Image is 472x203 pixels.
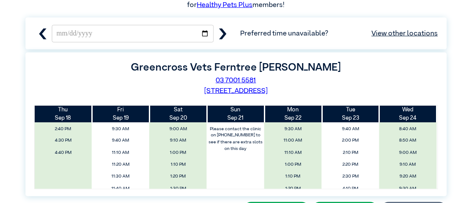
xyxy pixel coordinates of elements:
a: 03 7001 5581 [216,77,256,84]
span: 9:10 AM [382,160,435,170]
span: 4:10 PM [324,184,377,194]
span: 2:30 PM [324,172,377,182]
label: Please contact the clinic on [PHONE_NUMBER] to see if there are extra slots on this day [208,124,264,154]
th: Sep 20 [149,106,207,122]
span: 9:10 AM [152,136,205,146]
span: 9:30 AM [382,184,435,194]
span: Preferred time unavailable? [240,28,438,39]
th: Sep 19 [92,106,149,122]
th: Sep 23 [322,106,379,122]
span: 11:10 AM [267,148,320,158]
span: 9:00 AM [152,124,205,134]
span: 11:10 AM [94,148,147,158]
span: 4:40 PM [37,148,90,158]
span: 9:00 AM [382,148,435,158]
span: 2:20 PM [324,160,377,170]
span: 11:30 AM [94,172,147,182]
span: 8:50 AM [382,136,435,146]
span: 1:00 PM [267,160,320,170]
span: 9:40 AM [324,124,377,134]
span: 11:40 AM [94,184,147,194]
span: 1:20 PM [152,172,205,182]
th: Sep 24 [379,106,437,122]
a: View other locations [372,28,438,39]
span: 9:30 AM [267,124,320,134]
span: 11:20 AM [94,160,147,170]
th: Sep 21 [207,106,264,122]
span: 11:00 AM [267,136,320,146]
span: 1:10 PM [152,160,205,170]
span: 2:10 PM [324,148,377,158]
th: Sep 22 [264,106,322,122]
a: [STREET_ADDRESS] [204,88,268,95]
span: 1:00 PM [152,148,205,158]
span: 9:20 AM [382,172,435,182]
label: Greencross Vets Ferntree [PERSON_NAME] [131,62,341,73]
span: 9:30 AM [94,124,147,134]
span: 8:40 AM [382,124,435,134]
span: 4:30 PM [37,136,90,146]
span: 1:20 PM [267,184,320,194]
span: 2:40 PM [37,124,90,134]
span: 1:30 PM [152,184,205,194]
span: 1:10 PM [267,172,320,182]
a: Healthy Pets Plus [197,2,253,9]
th: Sep 18 [35,106,92,122]
span: 2:00 PM [324,136,377,146]
span: 9:40 AM [94,136,147,146]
